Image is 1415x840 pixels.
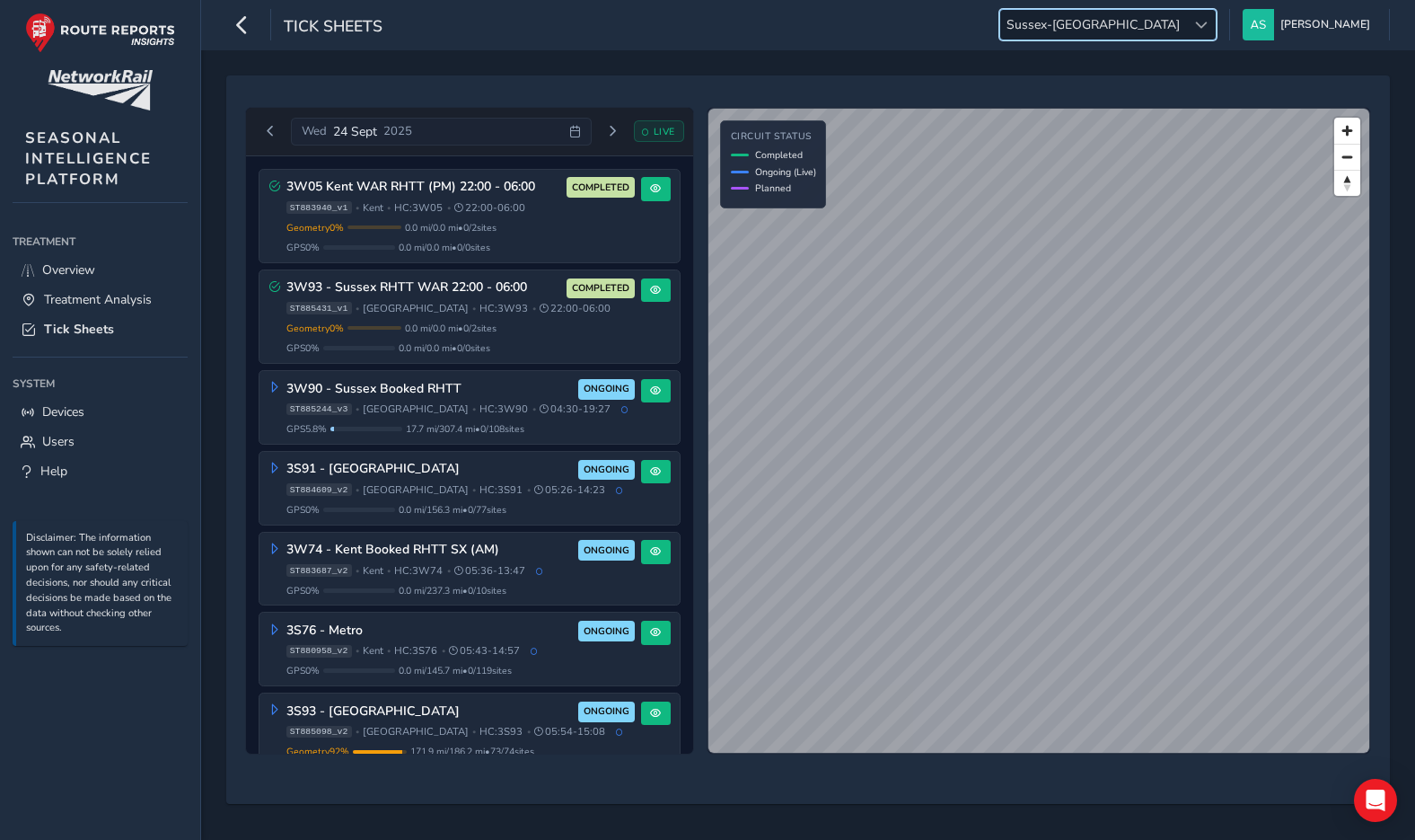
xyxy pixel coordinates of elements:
[286,180,561,195] h3: 3W05 Kent WAR RHTT (PM) 22:00 - 06:00
[534,483,605,497] span: 05:26 - 14:23
[356,304,359,314] span: •
[256,120,286,143] button: Previous day
[479,483,523,497] span: HC: 3S91
[302,123,327,139] span: Wed
[286,382,573,397] h3: 3W90 - Sussex Booked RHTT
[387,646,391,656] span: •
[527,485,531,495] span: •
[363,725,469,738] span: [GEOGRAPHIC_DATA]
[534,725,605,738] span: 05:54 - 15:08
[286,241,320,254] span: GPS 0 %
[449,644,520,658] span: 05:43 - 14:57
[1000,10,1186,40] span: Sussex-[GEOGRAPHIC_DATA]
[1334,118,1360,144] button: Zoom in
[286,341,320,355] span: GPS 0 %
[532,304,536,314] span: •
[42,403,84,420] span: Devices
[286,503,320,517] span: GPS 0 %
[286,564,352,577] span: ST883687_v2
[286,483,352,496] span: ST884609_v2
[394,564,443,578] span: HC: 3W74
[286,422,327,436] span: GPS 5.8 %
[472,727,476,737] span: •
[356,203,359,213] span: •
[479,725,523,738] span: HC: 3S93
[25,13,175,53] img: rr logo
[48,70,153,111] img: customer logo
[394,201,443,215] span: HC: 3W05
[540,302,611,315] span: 22:00 - 06:00
[532,404,536,414] span: •
[286,664,320,677] span: GPS 0 %
[399,664,512,677] span: 0.0 mi / 145.7 mi • 0 / 119 sites
[1243,9,1274,40] img: diamond-layout
[286,704,573,720] h3: 3S93 - [GEOGRAPHIC_DATA]
[333,123,377,140] span: 24 Sept
[286,462,573,477] h3: 3S91 - [GEOGRAPHIC_DATA]
[356,404,359,414] span: •
[13,456,188,486] a: Help
[1280,9,1370,40] span: [PERSON_NAME]
[356,566,359,576] span: •
[584,544,629,558] span: ONGOING
[472,485,476,495] span: •
[755,181,791,195] span: Planned
[44,321,114,338] span: Tick Sheets
[442,646,445,656] span: •
[286,645,352,658] span: ST880958_v2
[598,120,628,143] button: Next day
[406,422,524,436] span: 17.7 mi / 307.4 mi • 0 / 108 sites
[405,221,497,234] span: 0.0 mi / 0.0 mi • 0 / 2 sites
[286,623,573,639] h3: 3S76 - Metro
[286,322,344,335] span: Geometry 0 %
[584,624,629,639] span: ONGOING
[286,201,352,214] span: ST883940_v1
[13,397,188,427] a: Devices
[572,181,629,195] span: COMPLETED
[731,131,816,143] h4: Circuit Status
[13,228,188,255] div: Treatment
[399,241,490,254] span: 0.0 mi / 0.0 mi • 0 / 0 sites
[356,485,359,495] span: •
[286,745,349,758] span: Geometry 92 %
[363,201,383,215] span: Kent
[584,463,629,477] span: ONGOING
[1334,144,1360,170] button: Zoom out
[654,125,675,138] span: LIVE
[286,302,352,314] span: ST885431_v1
[42,433,75,450] span: Users
[363,644,383,658] span: Kent
[755,148,803,162] span: Completed
[708,109,1369,753] canvas: Map
[405,322,497,335] span: 0.0 mi / 0.0 mi • 0 / 2 sites
[454,201,525,215] span: 22:00 - 06:00
[13,255,188,285] a: Overview
[572,281,629,296] span: COMPLETED
[284,15,382,40] span: Tick Sheets
[479,302,528,315] span: HC: 3W93
[26,531,179,637] p: Disclaimer: The information shown can not be solely relied upon for any safety-related decisions,...
[472,304,476,314] span: •
[363,402,469,416] span: [GEOGRAPHIC_DATA]
[447,566,451,576] span: •
[584,382,629,396] span: ONGOING
[286,221,344,234] span: Geometry 0 %
[13,285,188,314] a: Treatment Analysis
[13,427,188,456] a: Users
[584,704,629,719] span: ONGOING
[40,463,67,480] span: Help
[13,314,188,344] a: Tick Sheets
[479,402,528,416] span: HC: 3W90
[527,727,531,737] span: •
[286,543,573,558] h3: 3W74 - Kent Booked RHTT SX (AM)
[454,564,525,578] span: 05:36 - 13:47
[1334,170,1360,196] button: Reset bearing to north
[387,566,391,576] span: •
[42,261,95,279] span: Overview
[25,128,152,190] span: SEASONAL INTELLIGENCE PLATFORM
[399,503,506,517] span: 0.0 mi / 156.3 mi • 0 / 77 sites
[399,584,506,597] span: 0.0 mi / 237.3 mi • 0 / 10 sites
[356,727,359,737] span: •
[286,280,561,296] h3: 3W93 - Sussex RHTT WAR 22:00 - 06:00
[755,165,816,179] span: Ongoing (Live)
